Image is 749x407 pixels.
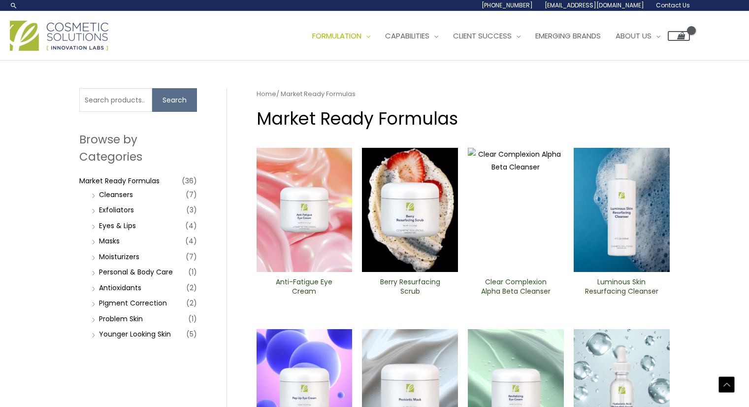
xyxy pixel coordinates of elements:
[186,203,197,217] span: (3)
[186,296,197,310] span: (2)
[188,312,197,326] span: (1)
[385,31,429,41] span: Capabilities
[99,298,167,308] a: PIgment Correction
[656,1,690,9] span: Contact Us
[616,31,651,41] span: About Us
[582,277,661,300] a: Luminous Skin Resurfacing ​Cleanser
[378,21,446,51] a: Capabilities
[668,31,690,41] a: View Shopping Cart, empty
[152,88,197,112] button: Search
[446,21,528,51] a: Client Success
[264,277,344,296] h2: Anti-Fatigue Eye Cream
[305,21,378,51] a: Formulation
[10,21,108,51] img: Cosmetic Solutions Logo
[535,31,601,41] span: Emerging Brands
[476,277,555,300] a: Clear Complexion Alpha Beta ​Cleanser
[99,205,134,215] a: Exfoliators
[476,277,555,296] h2: Clear Complexion Alpha Beta ​Cleanser
[186,188,197,202] span: (7)
[182,174,197,188] span: (36)
[186,250,197,264] span: (7)
[99,236,120,246] a: Masks
[264,277,344,300] a: Anti-Fatigue Eye Cream
[99,252,139,262] a: Moisturizers
[608,21,668,51] a: About Us
[528,21,608,51] a: Emerging Brands
[185,234,197,248] span: (4)
[453,31,512,41] span: Client Success
[79,88,152,112] input: Search products…
[186,327,197,341] span: (5)
[257,89,276,99] a: Home
[312,31,361,41] span: Formulation
[362,148,458,272] img: Berry Resurfacing Scrub
[257,148,353,272] img: Anti Fatigue Eye Cream
[99,329,171,339] a: Younger Looking Skin
[99,283,141,293] a: Antioxidants
[582,277,661,296] h2: Luminous Skin Resurfacing ​Cleanser
[99,314,143,324] a: Problem Skin
[188,265,197,279] span: (1)
[257,106,670,131] h1: Market Ready Formulas
[574,148,670,272] img: Luminous Skin Resurfacing ​Cleanser
[257,88,670,100] nav: Breadcrumb
[185,219,197,233] span: (4)
[99,221,136,231] a: Eyes & Lips
[370,277,450,300] a: Berry Resurfacing Scrub
[186,281,197,295] span: (2)
[545,1,644,9] span: [EMAIL_ADDRESS][DOMAIN_NAME]
[370,277,450,296] h2: Berry Resurfacing Scrub
[297,21,690,51] nav: Site Navigation
[79,176,160,186] a: Market Ready Formulas
[99,267,173,277] a: Personal & Body Care
[482,1,533,9] span: [PHONE_NUMBER]
[468,148,564,272] img: Clear Complexion Alpha Beta ​Cleanser
[10,1,18,9] a: Search icon link
[79,131,197,165] h2: Browse by Categories
[99,190,133,200] a: Cleansers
